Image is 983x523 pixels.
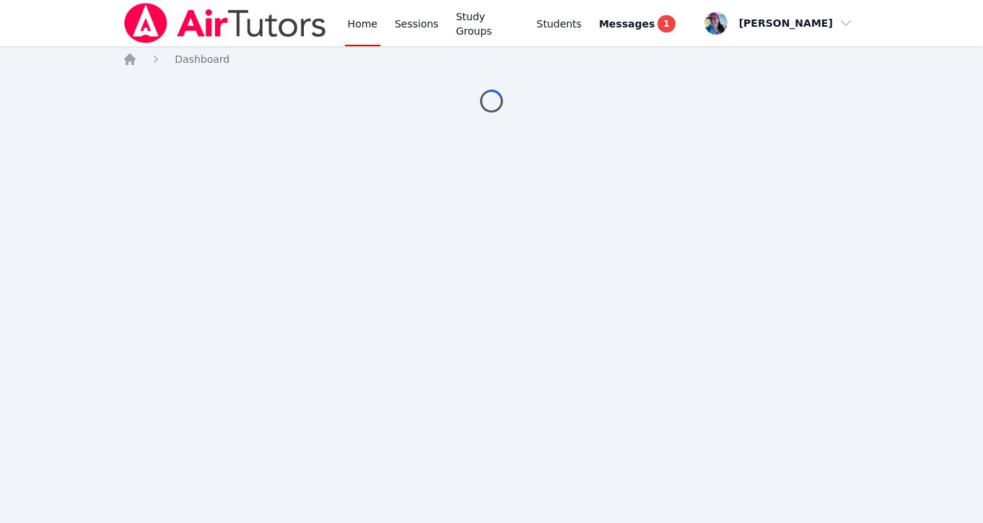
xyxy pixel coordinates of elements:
[175,53,230,65] span: Dashboard
[123,3,327,43] img: Air Tutors
[175,52,230,66] a: Dashboard
[123,52,860,66] nav: Breadcrumb
[657,15,675,33] span: 1
[599,17,655,31] span: Messages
